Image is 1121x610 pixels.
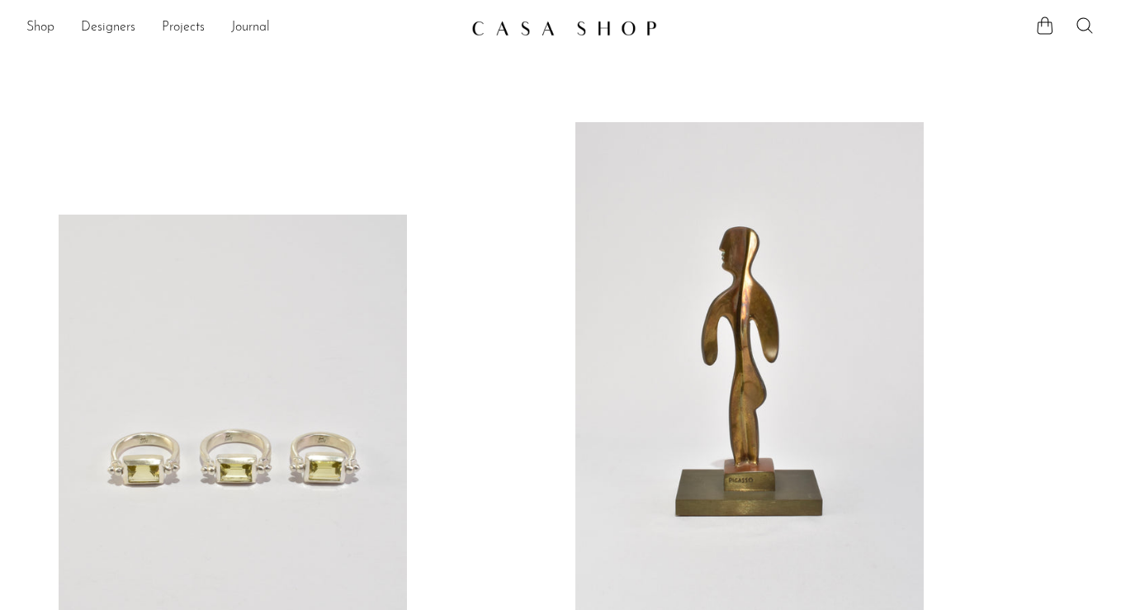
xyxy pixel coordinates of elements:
a: Journal [231,17,270,39]
a: Shop [26,17,54,39]
nav: Desktop navigation [26,14,458,42]
ul: NEW HEADER MENU [26,14,458,42]
a: Projects [162,17,205,39]
a: Designers [81,17,135,39]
